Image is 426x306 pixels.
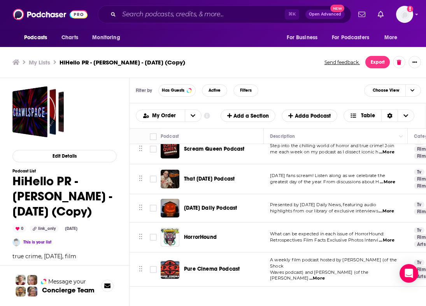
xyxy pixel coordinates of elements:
span: ...More [380,179,395,185]
span: Active [209,88,221,92]
img: Jules Profile [27,275,37,285]
button: Add a Section [221,110,275,122]
a: Tv [414,227,424,233]
span: Choose View [366,85,405,96]
a: Tv [414,169,424,175]
button: open menu [327,30,380,45]
span: [DATE] Daily Podcast [184,205,237,211]
span: Retrospectives Film Facts Exclusive Photos Intervi [270,237,379,243]
button: open menu [19,30,57,45]
button: Show profile menu [396,6,413,23]
span: Waves podcast) and [PERSON_NAME] (of the [PERSON_NAME] [270,269,368,281]
a: HiHello PR - Tobias Jelinek - Oct 14, 2025 (Copy) [12,86,64,137]
span: Filters [240,88,252,92]
a: Show notifications dropdown [355,8,368,21]
a: This is your list [23,240,51,245]
h3: HiHello PR - [PERSON_NAME] - [DATE] (Copy) [60,59,185,66]
span: highlights from our library of exclusive interviews [270,208,378,214]
button: Choose View [344,110,415,122]
span: ...More [379,149,394,155]
h3: Filter by [136,88,152,93]
h3: Podcast List [12,169,117,174]
span: A weekly film podcast hosted by [PERSON_NAME] (of the Shock [270,257,397,269]
h1: HiHello PR - [PERSON_NAME] - [DATE] (Copy) [12,174,117,219]
button: Active [202,84,227,97]
span: ...More [379,208,394,214]
span: Toggle select row [150,146,157,153]
button: Column Actions [396,132,406,141]
a: That [DATE] Podcast [184,175,235,183]
div: Podcast [161,132,179,141]
img: User Profile [396,6,413,23]
span: Podcasts [24,32,47,43]
div: Open Intercom Messenger [400,264,418,283]
button: Edit Details [12,150,117,162]
span: Toggle select row [150,234,157,241]
a: Gabby Reese [12,238,20,246]
a: HorrorHound [184,233,217,241]
button: open menu [87,30,130,45]
a: Tv [414,259,424,266]
a: That Halloween Podcast [161,170,179,188]
button: Has Guests [158,84,196,97]
span: true crime, [DATE], film [12,253,76,260]
button: Move [138,202,143,214]
button: Choose View [364,84,421,97]
span: Open Advanced [309,12,341,16]
span: That [DATE] Podcast [184,176,235,182]
a: My Lists [29,59,50,66]
span: Has Guests [162,88,184,92]
img: Halloween Daily Podcast [161,199,179,217]
img: Podchaser - Follow, Share and Rate Podcasts [13,7,88,22]
span: Presented by [DATE] Daily News, featuring audio [270,202,376,207]
a: [DATE] Daily Podcast [184,204,237,212]
img: HorrorHound [161,228,179,247]
button: Open AdvancedNew [305,10,345,19]
button: open menu [185,110,201,122]
img: Pure Cinema Podcast [161,260,179,279]
button: open menu [136,113,185,118]
svg: Add a profile image [407,6,413,12]
span: ⌘ K [285,9,299,19]
span: Logged in as gabbyhihellopr [396,6,413,23]
a: Show notifications dropdown [375,8,387,21]
button: open menu [281,30,327,45]
span: Scream Queen Podcast [184,146,244,152]
div: 0 [12,225,26,232]
span: Pure Cinema Podcast [184,266,240,272]
button: Show More Button [408,56,421,68]
span: For Podcasters [332,32,369,43]
span: Toggle select row [150,266,157,273]
h2: Choose List sort [136,110,202,122]
span: [DATE] fans scream! Listen along as we celebrate the [270,173,385,178]
a: Tv [414,202,424,208]
a: Show additional information [204,112,210,120]
button: Export [365,56,390,68]
span: Charts [61,32,78,43]
span: Step into the chilling world of horror and true crime! Join [270,143,394,148]
div: [DATE] [62,226,81,232]
span: Toggle select row [150,176,157,183]
a: Scream Queen Podcast [184,145,244,153]
a: Pure Cinema Podcast [184,265,240,273]
span: What can be expected in each issue of HorrorHound: [270,231,384,236]
span: greatest day of the year. From discussions about H [270,179,379,184]
span: Toggle select row [150,205,157,212]
span: Add a Section [227,113,269,119]
button: open menu [379,30,407,45]
input: Search podcasts, credits, & more... [119,8,285,21]
img: Scream Queen Podcast [161,140,179,158]
div: Search podcasts, credits, & more... [98,5,351,23]
span: Message your [48,278,86,285]
img: Sydney Profile [16,275,26,285]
